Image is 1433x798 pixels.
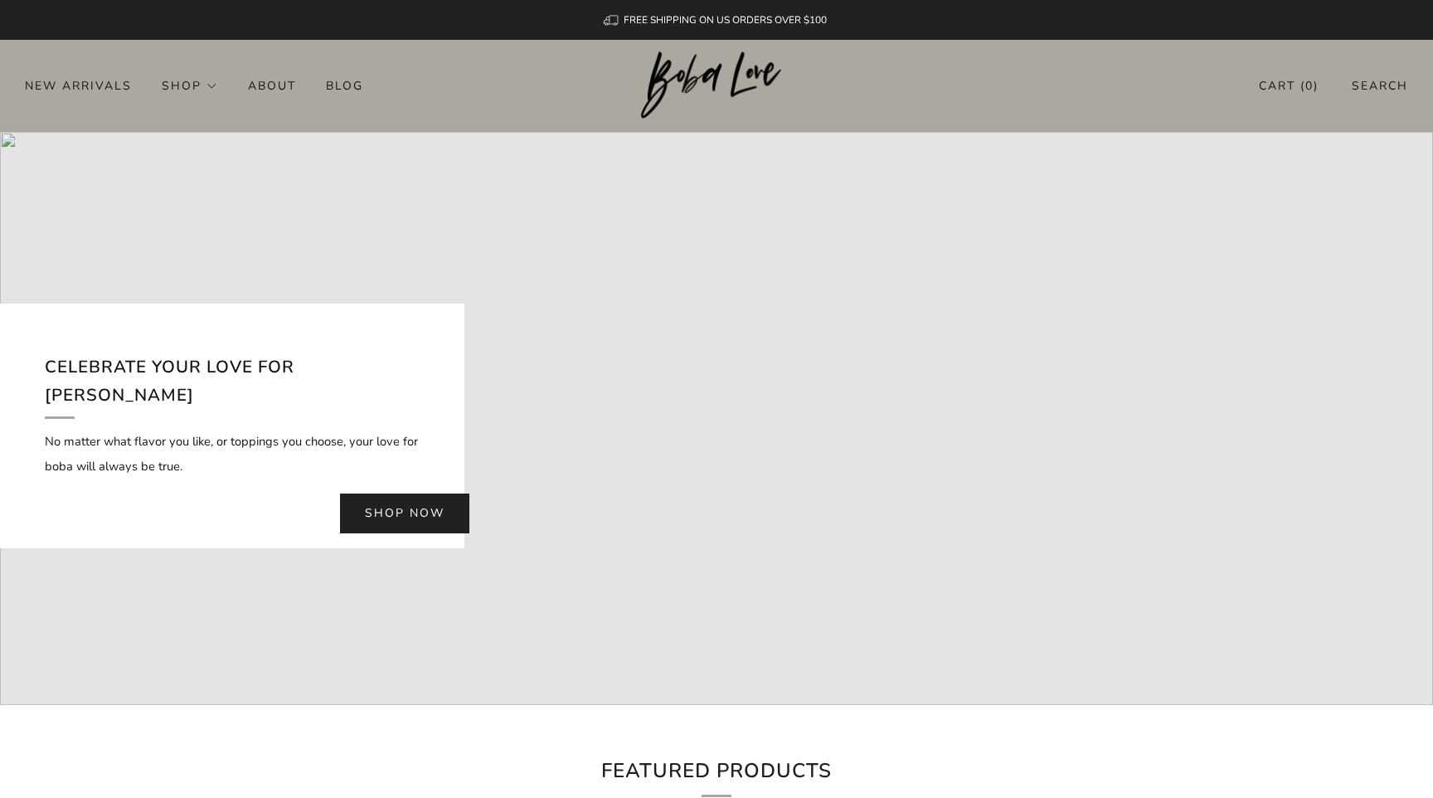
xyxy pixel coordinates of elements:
h2: Featured Products [443,755,990,796]
items-count: 0 [1305,78,1314,94]
span: FREE SHIPPING ON US ORDERS OVER $100 [624,13,827,27]
a: Blog [326,72,363,99]
a: Cart [1259,72,1319,100]
a: Search [1352,72,1408,100]
a: About [248,72,296,99]
a: Shop [162,72,218,99]
a: Shop now [340,494,469,533]
p: No matter what flavor you like, or toppings you choose, your love for boba will always be true. [45,429,420,479]
h2: Celebrate your love for [PERSON_NAME] [45,353,420,419]
a: New Arrivals [25,72,132,99]
img: Boba Love [641,51,793,119]
a: Boba Love [641,51,793,120]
